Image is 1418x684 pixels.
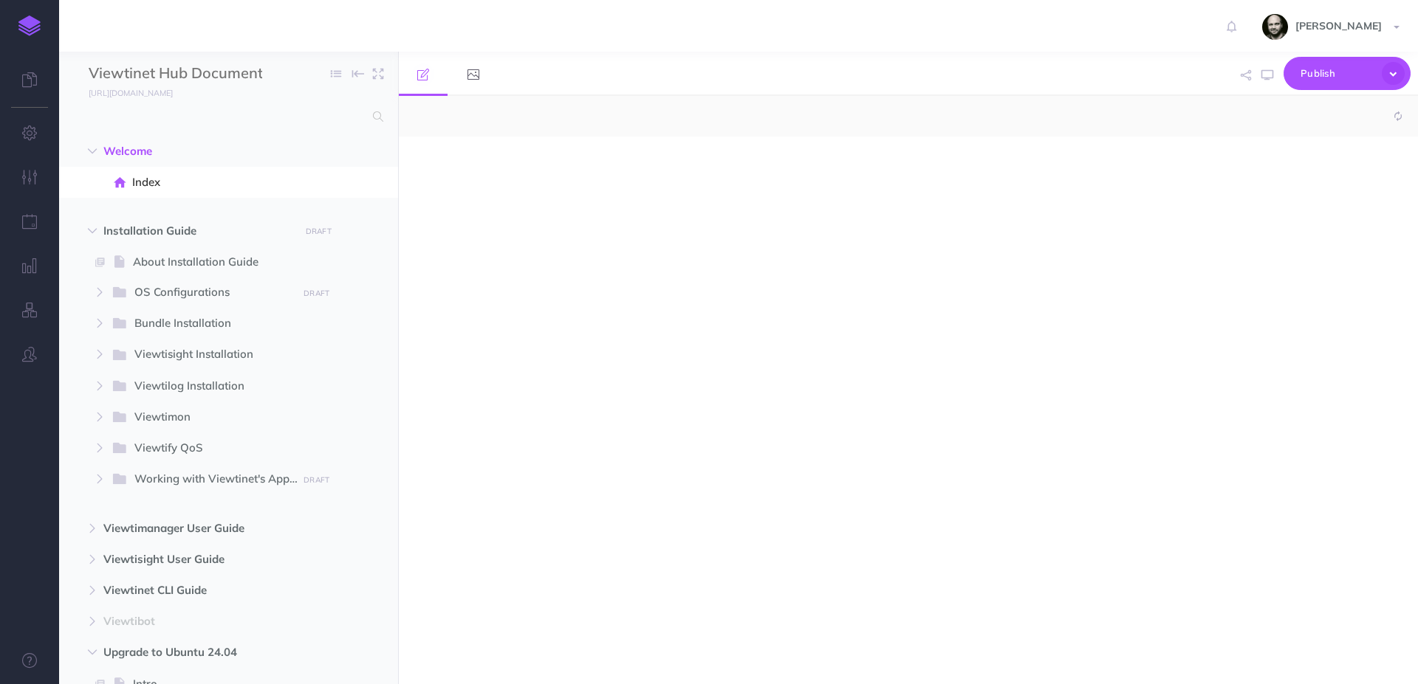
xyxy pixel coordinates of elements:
img: fYsxTL7xyiRwVNfLOwtv2ERfMyxBnxhkboQPdXU4.jpeg [1262,14,1288,40]
input: Search [89,103,364,130]
span: Publish [1301,62,1374,85]
span: Viewtify QoS [134,439,287,458]
span: Index [132,173,309,191]
span: Welcome [103,142,291,160]
span: Viewtibot [103,612,291,630]
span: Viewtisight User Guide [103,550,291,568]
button: Publish [1284,57,1411,90]
span: Installation Guide [103,222,291,240]
span: Viewtinet CLI Guide [103,581,291,599]
img: logo-mark.svg [18,15,41,36]
span: Viewtilog Installation [134,377,287,396]
button: DRAFT [300,223,337,240]
span: Working with Viewtinet's Appliance [134,470,311,489]
small: DRAFT [304,289,329,298]
span: Viewtimon [134,408,287,427]
span: [PERSON_NAME] [1288,19,1389,32]
small: DRAFT [306,227,332,236]
span: Viewtisight Installation [134,345,287,365]
span: Upgrade to Ubuntu 24.04 [103,643,291,661]
span: Bundle Installation [134,314,287,334]
button: DRAFT [298,471,335,488]
a: [URL][DOMAIN_NAME] [59,85,188,100]
button: DRAFT [298,285,335,302]
span: About Installation Guide [133,253,309,271]
small: DRAFT [304,475,329,485]
span: OS Configurations [134,283,287,303]
small: [URL][DOMAIN_NAME] [89,88,173,98]
input: Documentation Name [89,63,262,85]
span: Viewtimanager User Guide [103,519,291,537]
